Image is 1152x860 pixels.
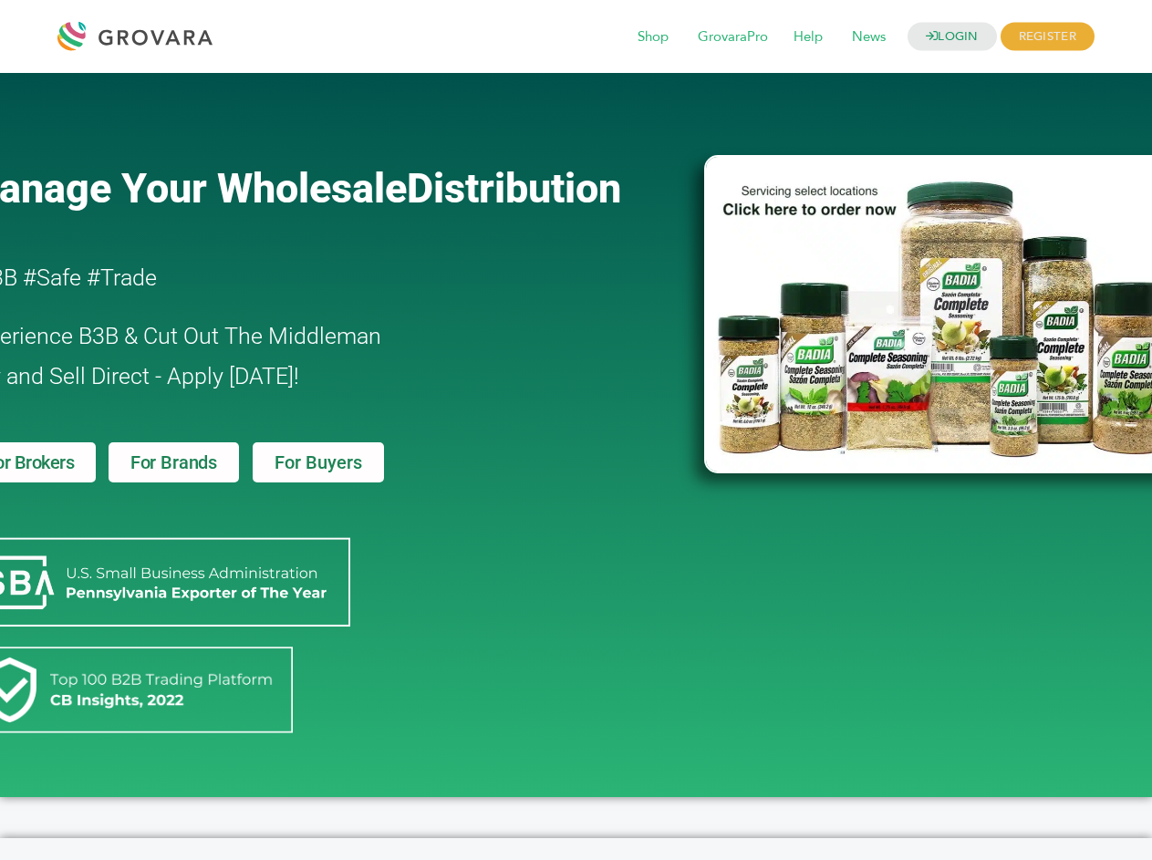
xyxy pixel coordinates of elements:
span: Help [781,20,835,55]
a: News [839,27,898,47]
a: GrovaraPro [685,27,781,47]
span: For Buyers [275,453,362,471]
span: For Brands [130,453,217,471]
a: LOGIN [908,23,997,51]
span: REGISTER [1001,23,1095,51]
span: Shop [625,20,681,55]
span: GrovaraPro [685,20,781,55]
a: Shop [625,27,681,47]
span: News [839,20,898,55]
span: Distribution [407,164,621,212]
a: Help [781,27,835,47]
a: For Brands [109,442,239,482]
a: For Buyers [253,442,384,482]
